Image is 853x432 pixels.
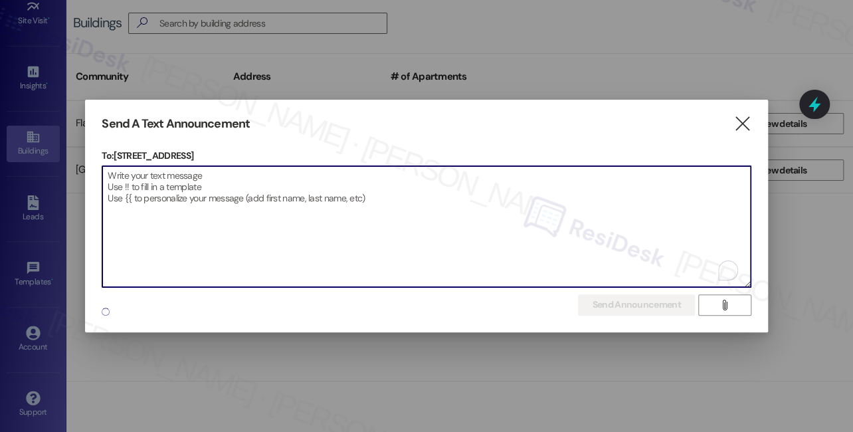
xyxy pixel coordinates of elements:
span: Send Announcement [592,298,680,312]
div: To enrich screen reader interactions, please activate Accessibility in Grammarly extension settings [102,165,751,288]
i:  [719,300,729,310]
p: To: [STREET_ADDRESS] [102,149,751,162]
i:  [733,117,751,131]
textarea: To enrich screen reader interactions, please activate Accessibility in Grammarly extension settings [102,166,750,287]
button: Send Announcement [578,294,694,316]
h3: Send A Text Announcement [102,116,249,132]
